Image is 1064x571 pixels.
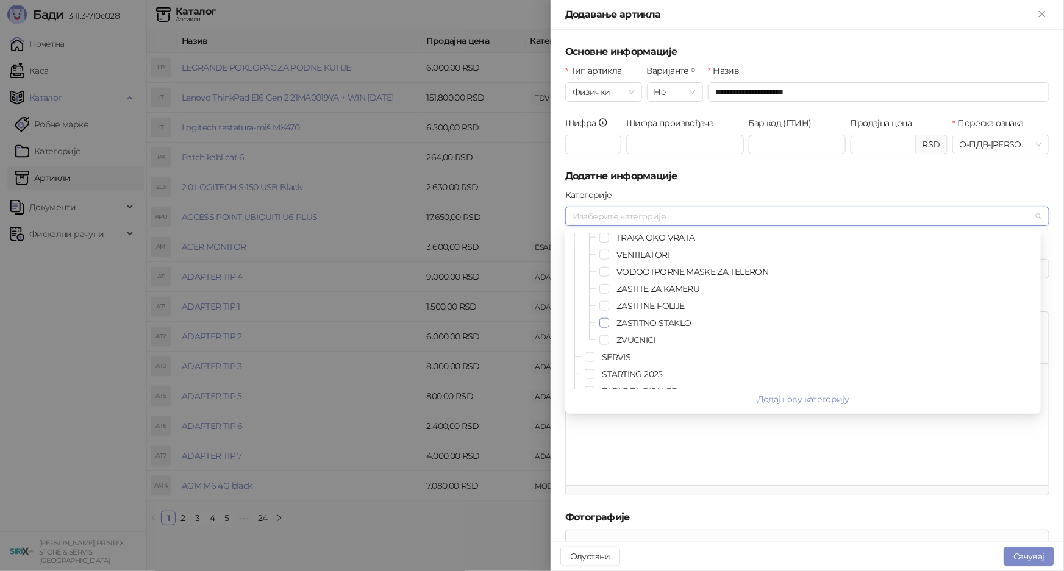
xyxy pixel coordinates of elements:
label: Шифра произвођача [626,116,721,130]
div: Додавање артикла [565,7,1035,22]
span: STARTING 2025 [597,367,1038,381]
label: Категорије [565,188,619,202]
span: Select VENTILATORI [599,250,609,260]
span: VENTILATORI [616,249,669,260]
span: VENTILATORI [612,247,1038,262]
span: VODOOTPORNE MASKE ZA TELERON [612,264,1038,279]
span: Select ZASTITE ZA KAMERU [599,284,609,294]
span: ZASTITE ZA KAMERU [616,283,699,294]
span: Select TABLE ZA PISANJE [585,386,594,396]
div: RSD [916,135,948,154]
span: Select SERVIS [585,352,594,362]
span: ZASTITE ZA KAMERU [612,282,1038,296]
span: TRAKA OKO VRATA [612,230,1038,245]
span: ZVUCNICI [616,335,655,346]
input: Назив [708,82,1049,102]
span: SERVIS [597,350,1038,364]
span: TRAKA OKO VRATA [616,232,694,243]
span: Не [654,83,696,101]
span: Select STARTING 2025 [585,369,594,379]
h5: Основне информације [565,44,1049,59]
span: ZVUCNICI [612,333,1038,347]
span: SERVIS [602,352,630,363]
button: Close [1035,7,1049,22]
span: О-ПДВ - [PERSON_NAME] ( 20,00 %) [960,135,1042,154]
input: Шифра произвођача [626,135,744,154]
label: Тип артикла [565,64,629,77]
span: TABLE ZA PISANJE [602,386,677,397]
span: Физички [573,83,635,101]
span: TABLE ZA PISANJE [597,384,1038,399]
input: Категорије [573,209,575,224]
span: Select ZASTITNE FOLIJE [599,301,609,311]
span: ZASTITNO STAKLO [616,317,691,328]
button: Сачувај [1004,547,1054,566]
span: VODOOTPORNE MASKE ZA TELERON [616,266,768,277]
span: Select ZVUCNICI [599,335,609,345]
h5: Фотографије [565,510,1049,525]
button: Одустани [560,547,620,566]
label: Продајна цена [851,116,919,130]
span: STARTING 2025 [602,369,663,380]
span: Select TRAKA OKO VRATA [599,233,609,243]
span: ZASTITNE FOLIJE [612,299,1038,313]
span: Select ZASTITNO STAKLO [599,318,609,328]
input: Бар код (ГТИН) [749,135,846,154]
label: Варијанте [647,64,703,77]
label: Шифра [565,116,616,130]
label: Пореска ознака [952,116,1031,130]
span: Select VODOOTPORNE MASKE ZA TELERON [599,267,609,277]
h5: Додатне информације [565,169,1049,183]
label: Назив [708,64,747,77]
label: Бар код (ГТИН) [749,116,819,130]
span: ZASTITNE FOLIJE [616,300,684,311]
span: ZASTITNO STAKLO [612,316,1038,330]
button: Додај нову категорију [568,389,1038,409]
